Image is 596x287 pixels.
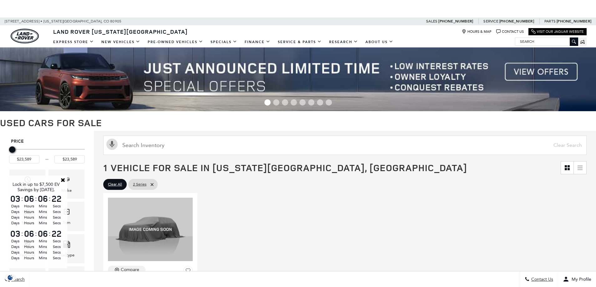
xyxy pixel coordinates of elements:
[11,139,83,144] h5: Price
[5,19,121,23] a: [STREET_ADDRESS] • [US_STATE][GEOGRAPHIC_DATA], CO 80905
[51,194,63,203] span: 22
[9,144,85,163] div: Price
[9,250,21,255] span: Days
[273,99,279,106] span: Go to slide 2
[108,266,145,274] button: Compare Vehicle
[37,220,49,226] span: Mins
[63,174,70,187] span: Make
[496,29,524,34] a: Contact Us
[515,38,578,45] input: Search
[557,19,591,24] a: [PHONE_NUMBER]
[103,136,587,155] input: Search Inventory
[544,19,556,23] span: Parts
[51,250,63,255] span: Secs
[530,277,553,282] span: Contact Us
[23,220,35,226] span: Hours
[317,99,323,106] span: Go to slide 7
[104,17,109,25] span: CO
[106,139,118,150] svg: Click to toggle on voice search
[9,220,21,226] span: Days
[49,229,51,238] span: :
[53,28,188,35] span: Land Rover [US_STATE][GEOGRAPHIC_DATA]
[23,194,35,203] span: 06
[9,203,21,209] span: Days
[108,198,193,261] img: 2017 BMW 2 Series M240i
[11,29,39,43] img: Land Rover
[133,181,146,188] span: 2 Series
[299,99,306,106] span: Go to slide 5
[37,238,49,244] span: Mins
[9,215,21,220] span: Days
[9,155,39,163] input: Minimum
[326,99,332,106] span: Go to slide 8
[9,244,21,250] span: Days
[23,203,35,209] span: Hours
[308,99,314,106] span: Go to slide 6
[24,174,31,187] span: Year
[23,215,35,220] span: Hours
[362,37,397,47] a: About Us
[13,182,60,192] span: Lock in up to $7,500 EV Savings by [DATE].
[37,209,49,215] span: Mins
[274,37,325,47] a: Service & Parts
[49,194,51,203] span: :
[23,255,35,261] span: Hours
[51,203,63,209] span: Secs
[37,203,49,209] span: Mins
[183,266,193,278] button: Save Vehicle
[11,29,39,43] a: land-rover
[35,229,37,238] span: :
[37,244,49,250] span: Mins
[35,194,37,203] span: :
[569,277,591,282] span: My Profile
[49,37,397,47] nav: Main Navigation
[23,209,35,215] span: Hours
[5,17,43,25] span: [STREET_ADDRESS] •
[438,19,473,24] a: [PHONE_NUMBER]
[291,99,297,106] span: Go to slide 4
[54,155,85,163] input: Maximum
[49,28,191,35] a: Land Rover [US_STATE][GEOGRAPHIC_DATA]
[49,37,98,47] a: EXPRESS STORE
[60,177,66,183] a: Close
[121,267,139,273] div: Compare
[241,37,274,47] a: Finance
[483,19,498,23] span: Service
[23,229,35,238] span: 06
[264,99,271,106] span: Go to slide 1
[51,209,63,215] span: Secs
[43,17,103,25] span: [US_STATE][GEOGRAPHIC_DATA],
[51,255,63,261] span: Secs
[51,220,63,226] span: Secs
[9,170,45,199] div: YearYear
[37,229,49,238] span: 06
[48,170,84,199] div: MakeMake
[37,215,49,220] span: Mins
[282,99,288,106] span: Go to slide 3
[108,181,122,188] span: Clear All
[3,274,18,281] section: Click to Open Cookie Consent Modal
[23,244,35,250] span: Hours
[325,37,362,47] a: Research
[98,37,144,47] a: New Vehicles
[51,229,63,238] span: 22
[9,238,21,244] span: Days
[558,271,596,287] button: Open user profile menu
[37,255,49,261] span: Mins
[37,250,49,255] span: Mins
[9,146,15,153] div: Maximum Price
[110,17,121,25] span: 80905
[9,194,21,203] span: 03
[51,244,63,250] span: Secs
[462,29,492,34] a: Hours & Map
[426,19,437,23] span: Sales
[23,250,35,255] span: Hours
[51,215,63,220] span: Secs
[9,209,21,215] span: Days
[21,229,23,238] span: :
[37,194,49,203] span: 06
[23,238,35,244] span: Hours
[499,19,534,24] a: [PHONE_NUMBER]
[9,229,21,238] span: 03
[531,29,584,34] a: Visit Our Jaguar Website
